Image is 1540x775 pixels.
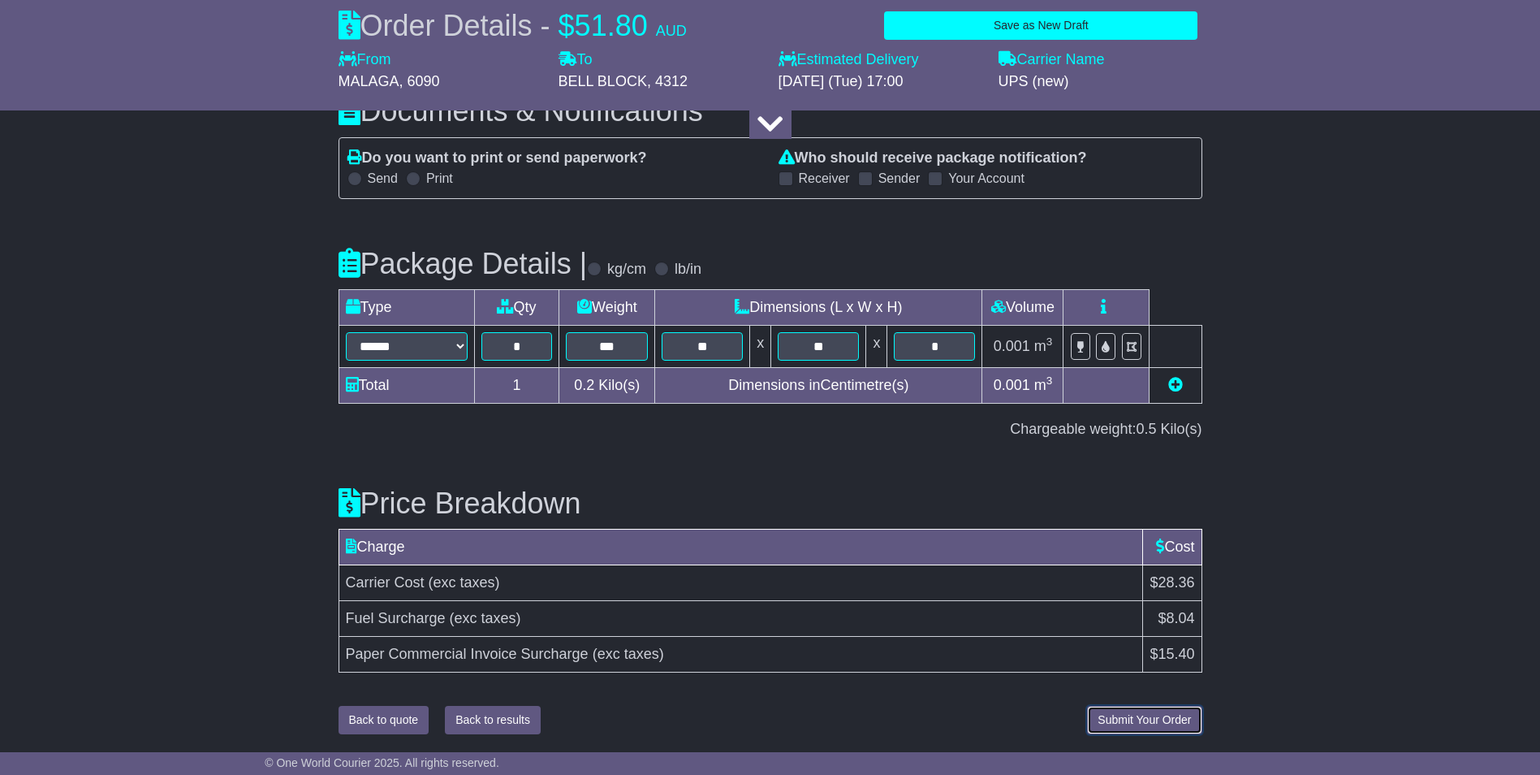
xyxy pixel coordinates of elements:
span: © One World Courier 2025. All rights reserved. [265,756,499,769]
span: Carrier Cost [346,574,425,591]
td: Dimensions in Centimetre(s) [655,368,982,404]
td: Total [339,368,474,404]
a: Add new item [1168,377,1183,393]
label: Sender [878,171,921,186]
span: 51.80 [575,9,648,42]
span: 0.001 [994,338,1030,354]
span: m [1034,377,1053,393]
h3: Documents & Notifications [339,95,1202,128]
label: From [339,51,391,69]
span: Paper Commercial Invoice Surcharge [346,646,589,662]
label: Do you want to print or send paperwork? [347,149,647,167]
span: (exc taxes) [429,574,500,591]
div: Chargeable weight: Kilo(s) [339,421,1202,439]
div: UPS (new) [999,73,1202,91]
button: Submit Your Order [1087,706,1201,734]
span: BELL BLOCK [559,73,647,89]
td: x [866,326,887,368]
div: [DATE] (Tue) 17:00 [779,73,982,91]
span: $28.36 [1150,574,1194,591]
label: To [559,51,593,69]
label: Your Account [948,171,1025,186]
td: Dimensions (L x W x H) [655,290,982,326]
span: AUD [656,23,687,39]
td: Cost [1143,530,1201,565]
span: 0.5 [1136,421,1156,437]
span: $15.40 [1150,646,1194,662]
span: m [1034,338,1053,354]
span: MALAGA [339,73,399,89]
label: kg/cm [607,261,646,279]
sup: 3 [1046,336,1053,348]
span: Submit Your Order [1098,713,1191,726]
td: Type [339,290,474,326]
button: Save as New Draft [884,11,1197,40]
td: x [750,326,771,368]
label: Send [368,171,398,186]
label: lb/in [675,261,701,279]
td: Weight [559,290,655,326]
span: 0.2 [574,377,594,393]
div: Order Details - [339,8,687,43]
td: Charge [339,530,1143,565]
h3: Package Details | [339,248,588,280]
button: Back to quote [339,706,429,734]
sup: 3 [1046,375,1053,387]
span: Fuel Surcharge [346,610,446,626]
span: , 6090 [399,73,440,89]
span: , 4312 [647,73,688,89]
h3: Price Breakdown [339,487,1202,520]
span: $8.04 [1158,610,1194,626]
label: Print [426,171,453,186]
label: Receiver [799,171,850,186]
span: (exc taxes) [593,646,664,662]
label: Who should receive package notification? [779,149,1087,167]
span: $ [559,9,575,42]
span: (exc taxes) [450,610,521,626]
label: Estimated Delivery [779,51,982,69]
td: Kilo(s) [559,368,655,404]
button: Back to results [445,706,541,734]
td: 1 [474,368,559,404]
td: Qty [474,290,559,326]
label: Carrier Name [999,51,1105,69]
td: Volume [982,290,1063,326]
span: 0.001 [994,377,1030,393]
